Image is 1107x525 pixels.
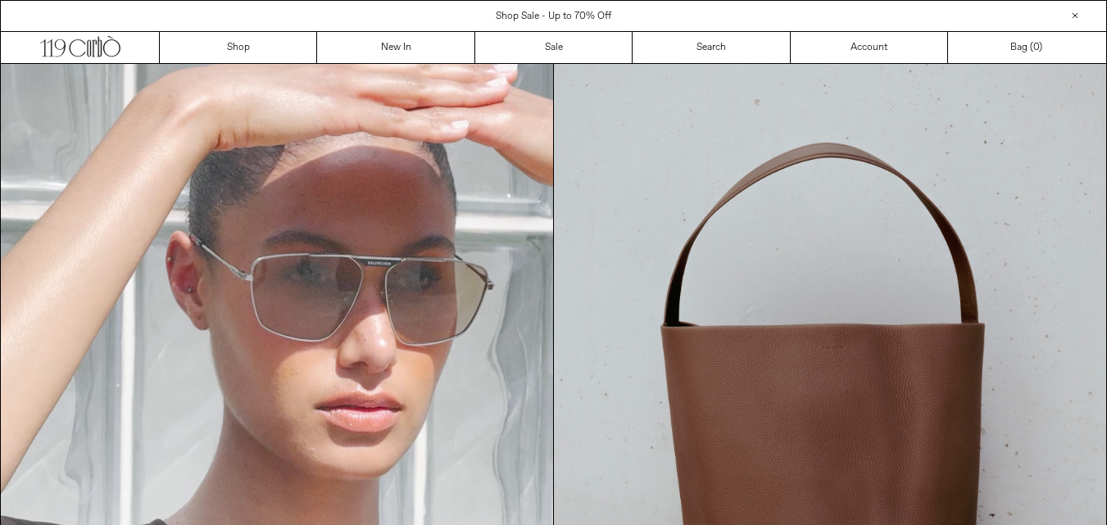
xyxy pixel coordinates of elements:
[496,10,611,23] a: Shop Sale - Up to 70% Off
[160,32,317,63] a: Shop
[633,32,790,63] a: Search
[475,32,633,63] a: Sale
[791,32,948,63] a: Account
[1033,41,1039,54] span: 0
[1033,40,1042,55] span: )
[948,32,1105,63] a: Bag ()
[317,32,474,63] a: New In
